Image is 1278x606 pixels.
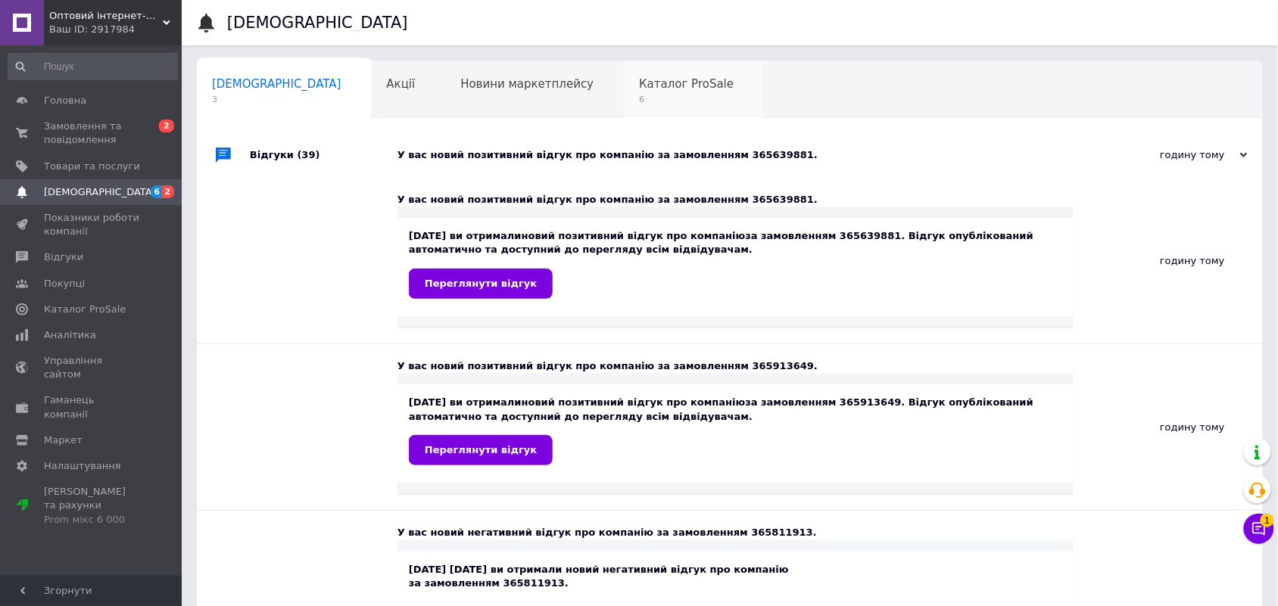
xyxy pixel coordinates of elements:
span: [DEMOGRAPHIC_DATA] [212,77,341,91]
span: Замовлення та повідомлення [44,120,140,147]
div: годину тому [1096,148,1248,162]
div: Відгуки [250,132,397,178]
div: Prom мікс 6 000 [44,513,140,527]
span: Гаманець компанії [44,393,140,421]
b: новий позитивний відгук про компанію [522,230,746,241]
span: Оптовий інтернет-магазин "Big Opt" [49,9,163,23]
div: У вас новий позитивний відгук про компанію за замовленням 365639881. [397,148,1096,162]
div: Ваш ID: 2917984 [49,23,182,36]
span: Головна [44,94,86,107]
span: Маркет [44,434,83,447]
div: [DATE] ви отримали за замовленням 365913649. Відгук опублікований автоматично та доступний до пер... [409,396,1062,465]
div: У вас новий негативний відгук про компанію за замовленням 365811913. [397,526,1074,539]
span: Налаштування [44,459,121,473]
div: У вас новий позитивний відгук про компанію за замовленням 365639881. [397,193,1074,207]
div: [DATE] ви отримали за замовленням 365639881. Відгук опублікований автоматично та доступний до пер... [409,229,1062,298]
span: Каталог ProSale [639,77,734,91]
span: Каталог ProSale [44,303,126,316]
div: годину тому [1074,344,1263,510]
a: Переглянути відгук [409,269,553,299]
div: У вас новий позитивний відгук про компанію за замовленням 365913649. [397,359,1074,373]
span: Показники роботи компанії [44,211,140,238]
span: (39) [298,149,320,160]
span: 6 [151,185,163,198]
span: Акції [387,77,416,91]
span: 6 [639,94,734,105]
button: Чат з покупцем1 [1244,514,1274,544]
span: [DEMOGRAPHIC_DATA] [44,185,156,199]
input: Пошук [8,53,178,80]
span: Відгуки [44,250,83,264]
span: Управління сайтом [44,354,140,381]
span: Товари та послуги [44,160,140,173]
span: Переглянути відгук [425,444,537,455]
b: новий позитивний відгук про компанію [522,396,746,408]
div: годину тому [1074,178,1263,343]
span: Покупці [44,277,85,291]
h1: [DEMOGRAPHIC_DATA] [227,14,408,32]
span: 1 [1261,509,1274,523]
span: [PERSON_NAME] та рахунки [44,485,140,527]
span: Новини маркетплейсу [460,77,594,91]
span: 2 [162,185,174,198]
span: 2 [159,120,174,132]
a: Переглянути відгук [409,435,553,465]
span: 3 [212,94,341,105]
span: Переглянути відгук [425,278,537,289]
span: Аналітика [44,328,96,342]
